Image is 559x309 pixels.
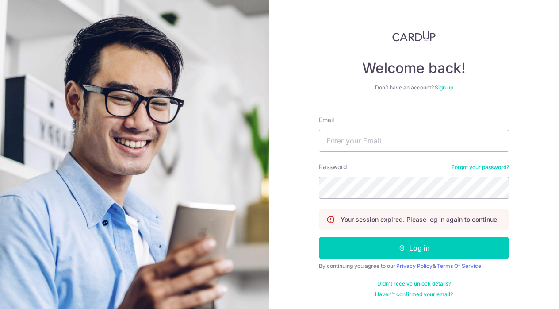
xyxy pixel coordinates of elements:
label: Email [319,116,334,124]
label: Password [319,162,347,171]
a: Didn't receive unlock details? [377,280,451,287]
a: Haven't confirmed your email? [375,291,453,298]
a: Forgot your password? [452,164,509,171]
img: CardUp Logo [392,31,436,42]
button: Log in [319,237,509,259]
a: Terms Of Service [437,263,481,269]
h4: Welcome back! [319,59,509,77]
a: Privacy Policy [396,263,433,269]
p: Your session expired. Please log in again to continue. [341,215,499,224]
div: Don’t have an account? [319,84,509,91]
input: Enter your Email [319,130,509,152]
div: By continuing you agree to our & [319,263,509,270]
a: Sign up [435,84,453,91]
